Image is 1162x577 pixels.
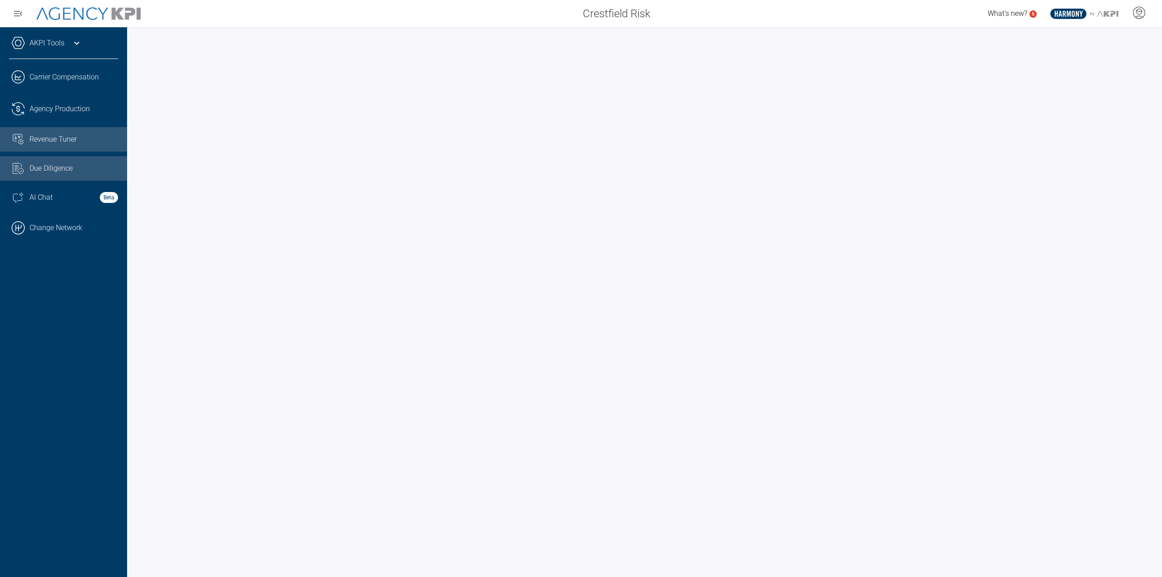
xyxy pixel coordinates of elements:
span: AI Chat [30,192,53,203]
text: 5 [1032,11,1034,16]
span: What's new? [988,9,1027,18]
span: Agency Production [30,104,90,114]
a: AKPI Tools [30,38,64,49]
img: AgencyKPI [36,7,141,20]
span: Revenue Tuner [30,134,77,145]
span: Crestfield Risk [583,5,650,22]
span: Due Diligence [30,163,73,174]
a: 5 [1029,10,1037,18]
strong: Beta [100,192,118,203]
